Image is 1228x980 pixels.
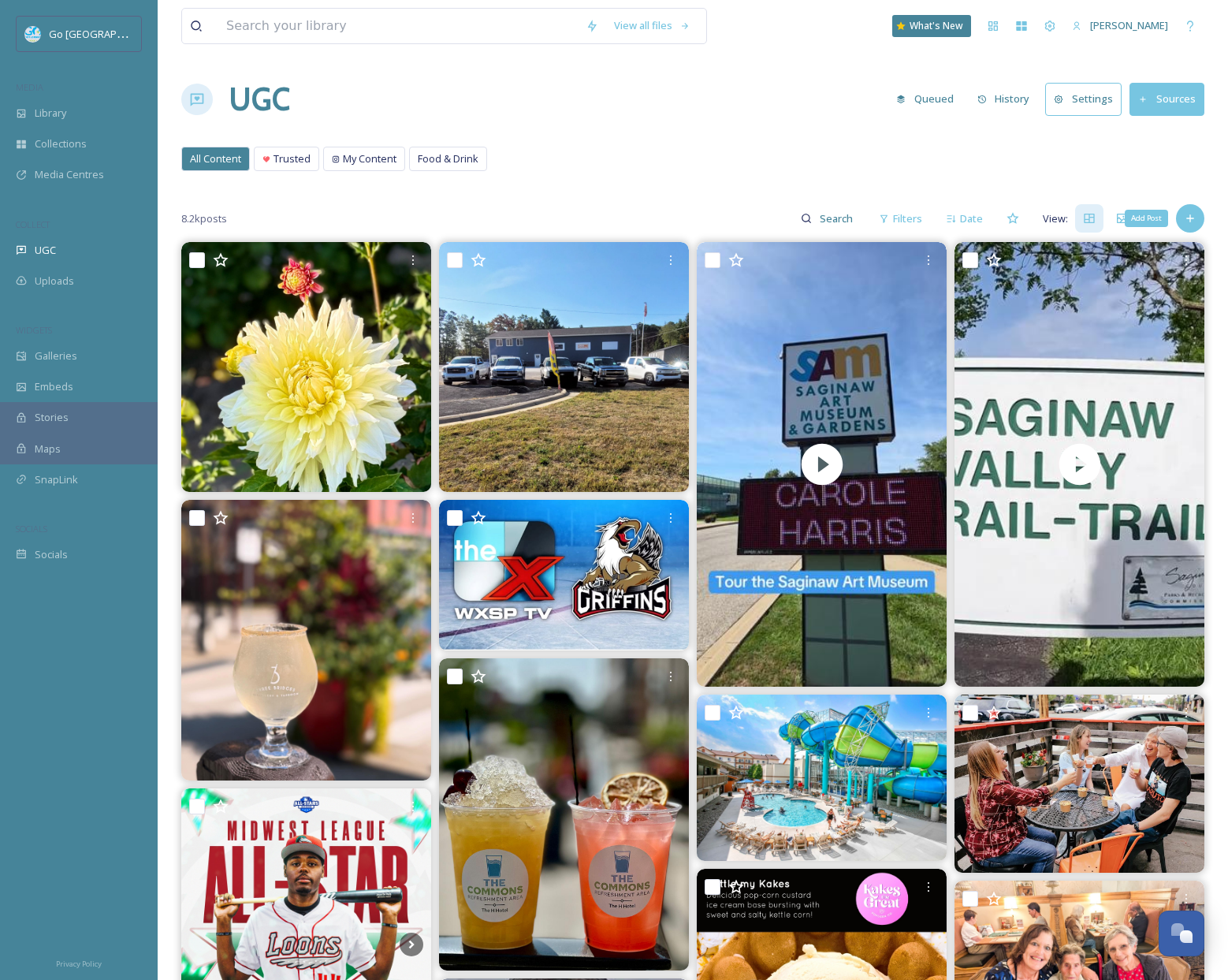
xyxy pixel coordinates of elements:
video: Embark on an adventure along the picturesque Saginaw Valley Rail Trail! 🌲🚴‍♀️ Stretching from Sag... [954,242,1204,687]
img: WXSP-TV will televise the Red & White game on Sunday, September 21 at 3 p.m.. LiveStream on Detro... [439,500,689,650]
a: View all files [606,10,698,41]
span: MEDIA [16,81,43,93]
img: GoGreatLogo_MISkies_RegionalTrails%20%281%29.png [25,26,41,42]
button: Settings [1045,83,1122,115]
span: UGC [35,243,56,258]
span: Privacy Policy [56,959,102,969]
img: thumbnail [697,242,947,687]
img: What did the trailer and the truck do after they fell in love? They got hitched 😅 #roseautosales ... [439,242,689,492]
img: Sunny days and refreshing sips go hand in hand. Pick up a delicious Grab & Go drink from ONe eigh... [439,658,689,971]
img: ☀️ Soak Up the Last Days of Summer – and Save $50 on Your Stay! 🌊 Summer may be winding down, but... [697,695,947,862]
button: Queued [888,84,962,114]
input: Search [812,203,863,234]
button: Sources [1129,83,1204,115]
span: SnapLink [35,472,78,487]
span: Collections [35,136,87,151]
img: Pumpkin spice, but make it sparkling. ✨🎃 Pumpkin Spice Seltzer is officially on tap! [181,500,431,781]
span: All Content [190,151,241,166]
img: The countdown is on! Just a little over 24 hours until the 2025 Downtown Bay City Wine Walk! 🍾 Jo... [954,695,1204,873]
span: Galleries [35,348,77,363]
span: SOCIALS [16,523,47,535]
span: [PERSON_NAME] [1090,18,1168,32]
span: Maps [35,442,61,456]
span: Go [GEOGRAPHIC_DATA] [49,26,166,41]
span: Library [35,106,66,121]
span: View: [1043,211,1068,226]
a: Privacy Policy [56,953,102,972]
img: Blooms! Blooms! Blooms! So many colors, shapes and heights. Join us as we celebrate the Autumn Eq... [181,242,431,492]
a: What's New [892,15,971,37]
span: Embeds [35,379,73,394]
a: Settings [1045,83,1129,115]
a: [PERSON_NAME] [1064,10,1176,41]
video: Step into a world of history and art + lush outdoor gardens at the stunning Saginaw Art Museum! 🖼... [697,242,947,687]
input: Search your library [218,9,578,43]
span: Date [960,211,983,226]
span: Filters [893,211,922,226]
span: COLLECT [16,218,50,230]
button: History [969,84,1038,114]
span: 8.2k posts [181,211,227,226]
span: Food & Drink [418,151,478,166]
a: Queued [888,84,969,114]
span: Trusted [274,151,311,166]
span: WIDGETS [16,324,52,336]
a: UGC [229,76,290,123]
span: Socials [35,547,68,562]
button: Open Chat [1159,911,1204,956]
div: Add Post [1125,210,1168,227]
span: Stories [35,410,69,425]
img: thumbnail [954,242,1204,687]
span: My Content [343,151,396,166]
span: Uploads [35,274,74,289]
span: Media Centres [35,167,104,182]
a: History [969,84,1046,114]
